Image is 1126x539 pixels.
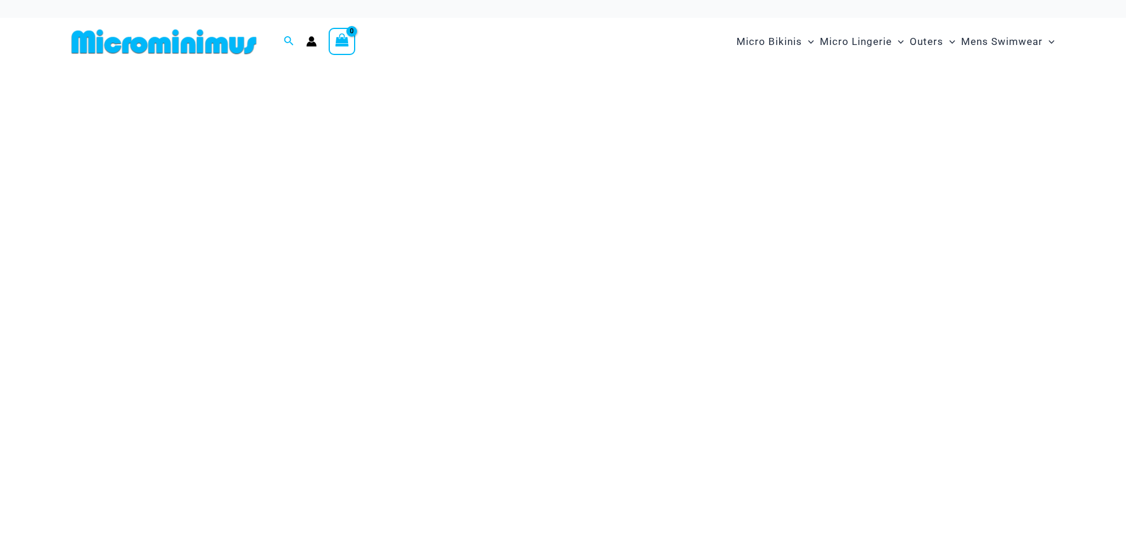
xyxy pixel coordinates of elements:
span: Menu Toggle [892,27,904,57]
a: OutersMenu ToggleMenu Toggle [907,24,958,60]
span: Menu Toggle [802,27,814,57]
span: Menu Toggle [1043,27,1054,57]
span: Micro Bikinis [736,27,802,57]
a: Mens SwimwearMenu ToggleMenu Toggle [958,24,1057,60]
nav: Site Navigation [732,22,1060,62]
a: Account icon link [306,36,317,47]
span: Micro Lingerie [820,27,892,57]
a: Micro LingerieMenu ToggleMenu Toggle [817,24,907,60]
span: Menu Toggle [943,27,955,57]
span: Mens Swimwear [961,27,1043,57]
span: Outers [910,27,943,57]
img: MM SHOP LOGO FLAT [67,28,261,55]
a: Search icon link [284,34,294,49]
a: Micro BikinisMenu ToggleMenu Toggle [734,24,817,60]
a: View Shopping Cart, empty [329,28,356,55]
